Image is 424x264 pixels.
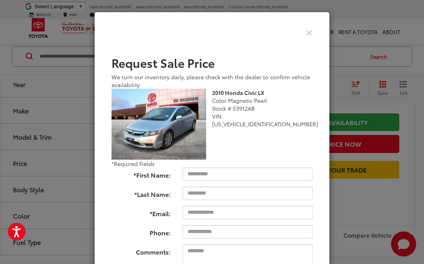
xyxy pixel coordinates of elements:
b: 2010 Honda Civic LX [212,89,264,96]
span: *Required Fields [111,160,155,168]
button: Close [306,28,313,36]
span: VIN: [212,112,223,120]
span: 53912AB [233,104,255,112]
label: Phone: [106,225,177,237]
span: Magnetic Pearl [228,96,267,104]
label: *First Name: [106,168,177,180]
div: We turn our inventory daily, please check with the dealer to confirm vehicle availability. [111,73,313,89]
span: Stock #: [212,104,233,112]
span: [US_VEHICLE_IDENTIFICATION_NUMBER] [212,120,318,128]
label: Comments: [106,244,177,257]
img: 2010 Honda Civic LX [111,89,206,160]
h2: Request Sale Price [111,56,313,69]
label: *Email: [106,206,177,218]
label: *Last Name: [106,187,177,199]
span: Color: [212,96,228,104]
